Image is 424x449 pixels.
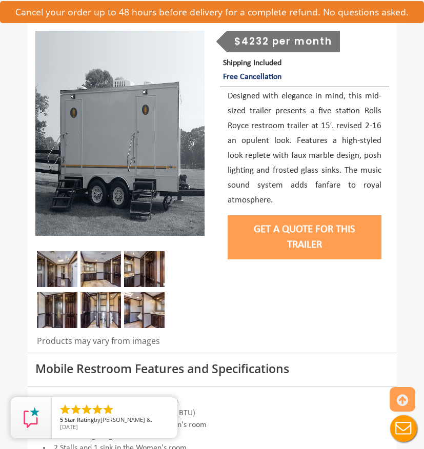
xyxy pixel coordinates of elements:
p: Shipping Included [223,56,389,84]
img: Restroom Trailer [37,251,77,287]
li:  [70,403,82,416]
li: Luxurious lighting [35,431,389,442]
img: Full view of five station restroom trailer with two separate doors for men and women [35,31,205,236]
li:  [102,403,114,416]
img: Review Rating [21,407,42,428]
img: Restroom Trailer [80,292,121,328]
img: Restroom trailer rental [80,251,121,287]
span: by [60,417,169,424]
p: Designed with elegance in mind, this mid-sized trailer presents a five station Rolls Royce restro... [228,89,381,208]
span: [PERSON_NAME] &. [100,416,152,423]
li:  [80,403,93,416]
img: Restroom Trailer [37,292,77,328]
li: Central Air Condition & Heat (15,000 BTU) [35,407,389,419]
span: [DATE] [60,423,78,431]
a: Get a Quote for this Trailer [228,239,381,250]
li: 2 Urinals, 1 stall and 1 sink in the Men's room [35,419,389,431]
span: Star Rating [65,416,94,423]
span: 5 [60,416,63,423]
button: Get a Quote for this Trailer [228,215,381,259]
li: 5 Station Restroom with all amenity's [35,396,389,407]
button: Live Chat [383,408,424,449]
span: Free Cancellation [223,73,281,81]
div: $4232 per month [227,31,340,52]
li:  [59,403,71,416]
li:  [91,403,104,416]
img: Restroom Trailer [124,292,165,328]
img: Restroom Trailer [124,251,165,287]
h3: Mobile Restroom Features and Specifications [35,362,389,375]
div: Products may vary from images [35,335,205,353]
